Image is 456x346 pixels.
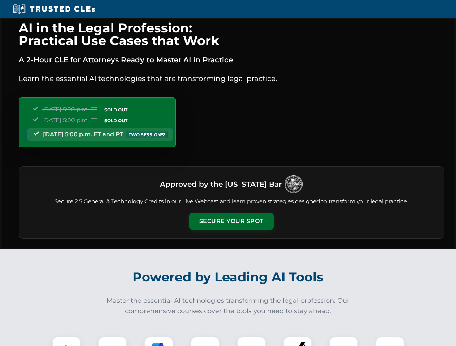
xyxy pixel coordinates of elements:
button: Secure Your Spot [189,213,274,230]
h1: AI in the Legal Profession: Practical Use Cases that Work [19,22,444,47]
p: Master the essential AI technologies transforming the legal profession. Our comprehensive courses... [102,296,355,316]
span: [DATE] 5:00 p.m. ET [42,106,97,113]
p: Learn the essential AI technologies that are transforming legal practice. [19,73,444,84]
p: A 2-Hour CLE for Attorneys Ready to Master AI in Practice [19,54,444,66]
img: Logo [285,175,303,193]
p: Secure 2.5 General & Technology Credits in our Live Webcast and learn proven strategies designed ... [28,198,435,206]
span: [DATE] 5:00 p.m. ET [42,117,97,124]
span: SOLD OUT [102,106,130,114]
img: Trusted CLEs [11,4,97,14]
span: SOLD OUT [102,117,130,124]
h3: Approved by the [US_STATE] Bar [160,178,282,191]
h2: Powered by Leading AI Tools [28,265,428,290]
